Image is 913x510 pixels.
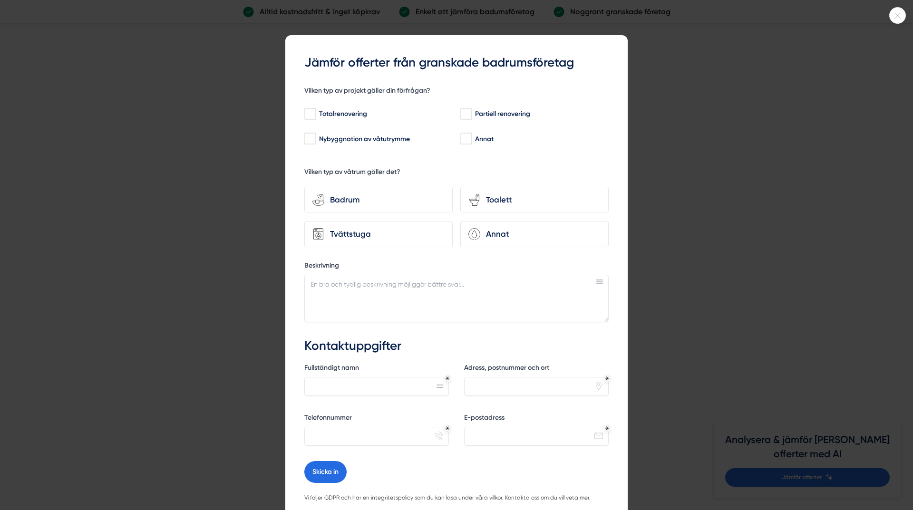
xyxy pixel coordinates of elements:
[304,493,609,503] p: Vi följer GDPR och har en integritetspolicy som du kan läsa under våra villkor. Kontakta oss om d...
[460,134,471,144] input: Annat
[304,86,430,98] h5: Vilken typ av projekt gäller din förfrågan?
[304,413,449,425] label: Telefonnummer
[304,109,315,119] input: Totalrenovering
[446,426,449,430] div: Obligatoriskt
[304,337,609,355] h3: Kontaktuppgifter
[304,54,609,71] h3: Jämför offerter från granskade badrumsföretag
[304,363,449,375] label: Fullständigt namn
[304,134,315,144] input: Nybyggnation av våtutrymme
[464,413,609,425] label: E-postadress
[605,376,609,380] div: Obligatoriskt
[446,376,449,380] div: Obligatoriskt
[304,461,347,483] button: Skicka in
[304,261,609,273] label: Beskrivning
[304,167,400,179] h5: Vilken typ av våtrum gäller det?
[605,426,609,430] div: Obligatoriskt
[464,363,609,375] label: Adress, postnummer och ort
[460,109,471,119] input: Partiell renovering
